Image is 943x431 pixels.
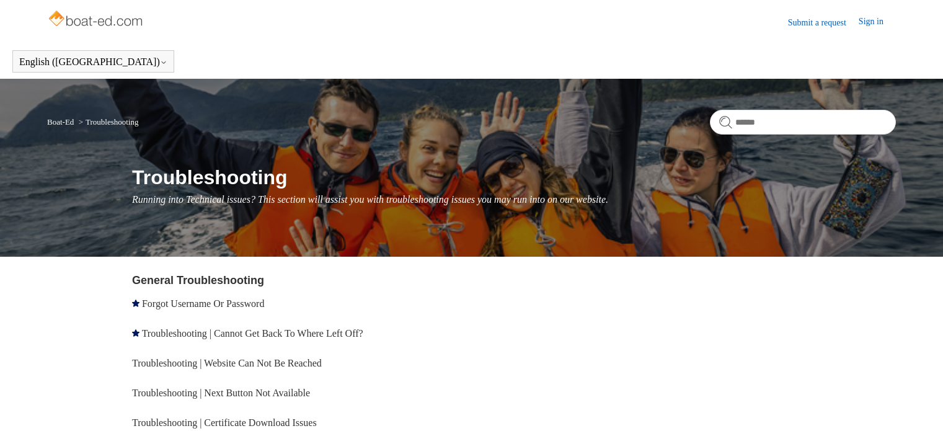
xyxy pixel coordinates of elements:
[132,388,310,398] a: Troubleshooting | Next Button Not Available
[132,358,322,368] a: Troubleshooting | Website Can Not Be Reached
[132,417,317,428] a: Troubleshooting | Certificate Download Issues
[142,298,264,309] a: Forgot Username Or Password
[142,328,363,339] a: Troubleshooting | Cannot Get Back To Where Left Off?
[47,7,146,32] img: Boat-Ed Help Center home page
[132,162,896,192] h1: Troubleshooting
[76,117,139,127] li: Troubleshooting
[47,117,74,127] a: Boat-Ed
[132,300,139,307] svg: Promoted article
[710,110,896,135] input: Search
[19,56,167,68] button: English ([GEOGRAPHIC_DATA])
[132,274,264,287] a: General Troubleshooting
[788,16,859,29] a: Submit a request
[859,15,896,30] a: Sign in
[132,192,896,207] p: Running into Technical issues? This section will assist you with troubleshooting issues you may r...
[132,329,139,337] svg: Promoted article
[47,117,76,127] li: Boat-Ed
